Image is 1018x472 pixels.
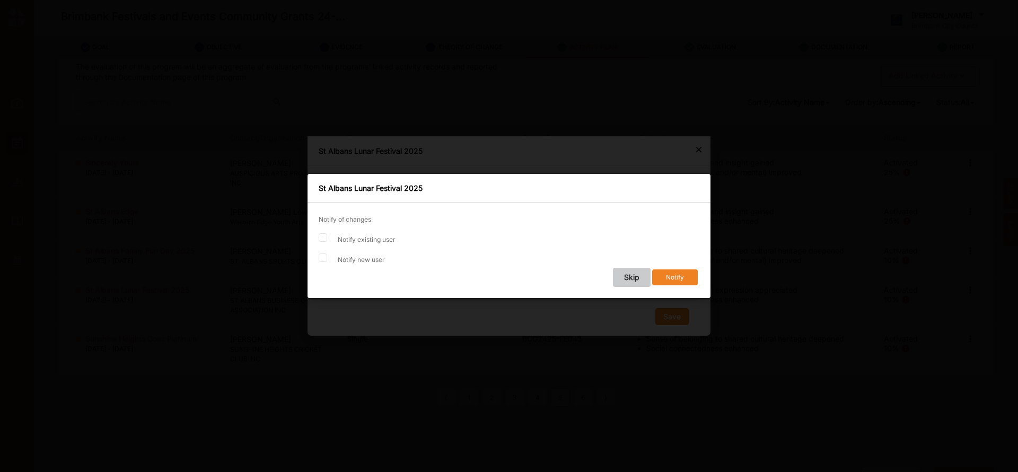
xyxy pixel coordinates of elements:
[338,255,385,264] label: Notify new user
[319,215,371,224] label: Notify of changes
[613,268,651,287] button: Skip
[338,235,396,244] label: Notify existing user
[652,269,698,286] button: Notify
[308,174,710,203] div: St Albans Lunar Festival 2025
